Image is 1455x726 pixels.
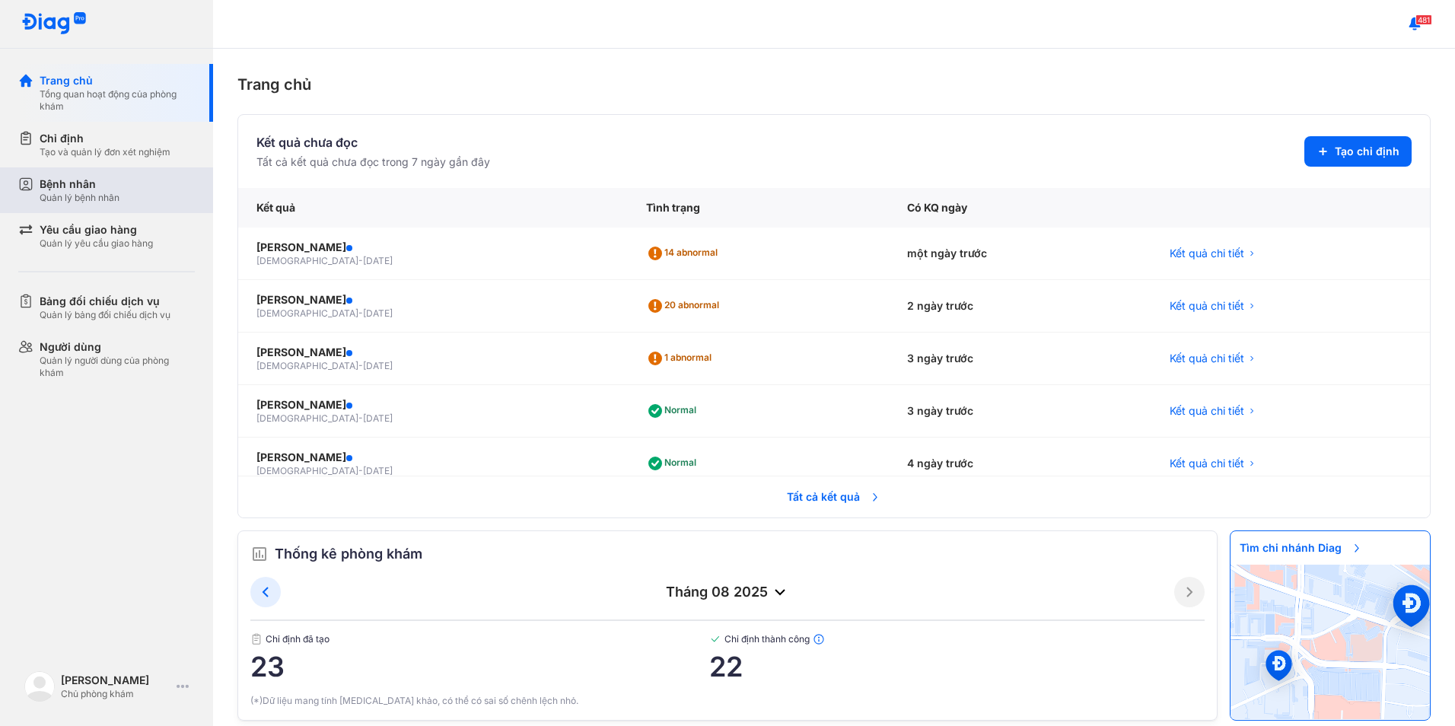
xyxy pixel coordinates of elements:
img: info.7e716105.svg [813,633,825,645]
div: (*)Dữ liệu mang tính [MEDICAL_DATA] khảo, có thể có sai số chênh lệch nhỏ. [250,694,1205,708]
div: Kết quả [238,188,628,228]
span: Chỉ định thành công [709,633,1205,645]
div: Normal [646,451,702,476]
img: logo [21,12,87,36]
span: [DATE] [363,360,393,371]
div: [PERSON_NAME] [256,240,610,255]
div: Chủ phòng khám [61,688,170,700]
span: [DEMOGRAPHIC_DATA] [256,255,358,266]
div: 3 ngày trước [889,385,1151,438]
div: Yêu cầu giao hàng [40,222,153,237]
div: Trang chủ [237,73,1431,96]
div: [PERSON_NAME] [61,673,170,688]
span: Kết quả chi tiết [1170,456,1244,471]
div: Có KQ ngày [889,188,1151,228]
div: một ngày trước [889,228,1151,280]
span: - [358,412,363,424]
button: Tạo chỉ định [1304,136,1412,167]
span: 481 [1415,14,1432,25]
div: [PERSON_NAME] [256,397,610,412]
span: Chỉ định đã tạo [250,633,709,645]
div: 4 ngày trước [889,438,1151,490]
div: Tổng quan hoạt động của phòng khám [40,88,195,113]
img: logo [24,671,55,702]
div: Kết quả chưa đọc [256,133,490,151]
span: [DATE] [363,255,393,266]
span: - [358,307,363,319]
span: Kết quả chi tiết [1170,298,1244,314]
div: Bảng đối chiếu dịch vụ [40,294,170,309]
span: Kết quả chi tiết [1170,351,1244,366]
div: 20 abnormal [646,294,725,318]
div: Bệnh nhân [40,177,119,192]
span: - [358,255,363,266]
div: [PERSON_NAME] [256,345,610,360]
span: - [358,360,363,371]
div: 1 abnormal [646,346,718,371]
div: Tạo và quản lý đơn xét nghiệm [40,146,170,158]
span: Tìm chi nhánh Diag [1231,531,1372,565]
span: [DATE] [363,465,393,476]
span: Tạo chỉ định [1335,144,1399,159]
div: Trang chủ [40,73,195,88]
div: Chỉ định [40,131,170,146]
span: 22 [709,651,1205,682]
div: 2 ngày trước [889,280,1151,333]
span: [DEMOGRAPHIC_DATA] [256,465,358,476]
span: Tất cả kết quả [778,480,890,514]
div: 3 ngày trước [889,333,1151,385]
span: [DEMOGRAPHIC_DATA] [256,307,358,319]
div: tháng 08 2025 [281,583,1174,601]
span: 23 [250,651,709,682]
span: [DATE] [363,307,393,319]
span: - [358,465,363,476]
div: Normal [646,399,702,423]
div: 14 abnormal [646,241,724,266]
div: Người dùng [40,339,195,355]
div: [PERSON_NAME] [256,450,610,465]
div: Quản lý bệnh nhân [40,192,119,204]
div: Quản lý người dùng của phòng khám [40,355,195,379]
span: Thống kê phòng khám [275,543,422,565]
span: Kết quả chi tiết [1170,246,1244,261]
div: Quản lý yêu cầu giao hàng [40,237,153,250]
span: [DEMOGRAPHIC_DATA] [256,360,358,371]
div: Tình trạng [628,188,889,228]
img: checked-green.01cc79e0.svg [709,633,721,645]
img: order.5a6da16c.svg [250,545,269,563]
div: [PERSON_NAME] [256,292,610,307]
img: document.50c4cfd0.svg [250,633,263,645]
span: [DATE] [363,412,393,424]
span: [DEMOGRAPHIC_DATA] [256,412,358,424]
div: Tất cả kết quả chưa đọc trong 7 ngày gần đây [256,154,490,170]
span: Kết quả chi tiết [1170,403,1244,419]
div: Quản lý bảng đối chiếu dịch vụ [40,309,170,321]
